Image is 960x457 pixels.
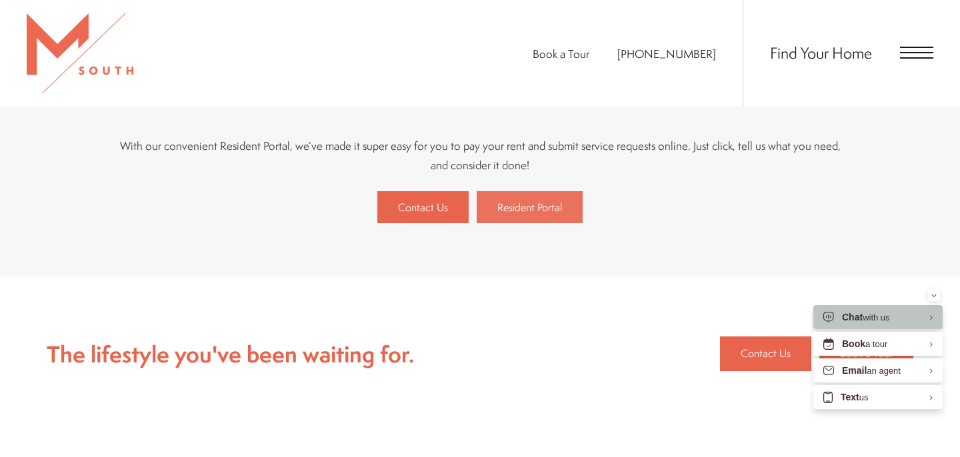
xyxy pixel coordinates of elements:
span: Resident Portal [497,200,562,215]
span: Contact Us [398,200,448,215]
a: Find Your Home [770,42,872,63]
a: Book a Tour [533,46,589,61]
span: Contact Us [741,345,791,362]
a: Call Us at 813-570-8014 [617,46,716,61]
p: With our convenient Resident Portal, we’ve made it super easy for you to pay your rent and submit... [113,136,847,175]
span: [PHONE_NUMBER] [617,46,716,61]
button: Open Menu [900,47,933,59]
a: Contact Us [720,336,811,371]
p: The lifestyle you've been waiting for. [47,336,414,372]
a: Contact Us [377,191,469,223]
a: Resident Portal [477,191,583,223]
img: MSouth [27,13,133,93]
